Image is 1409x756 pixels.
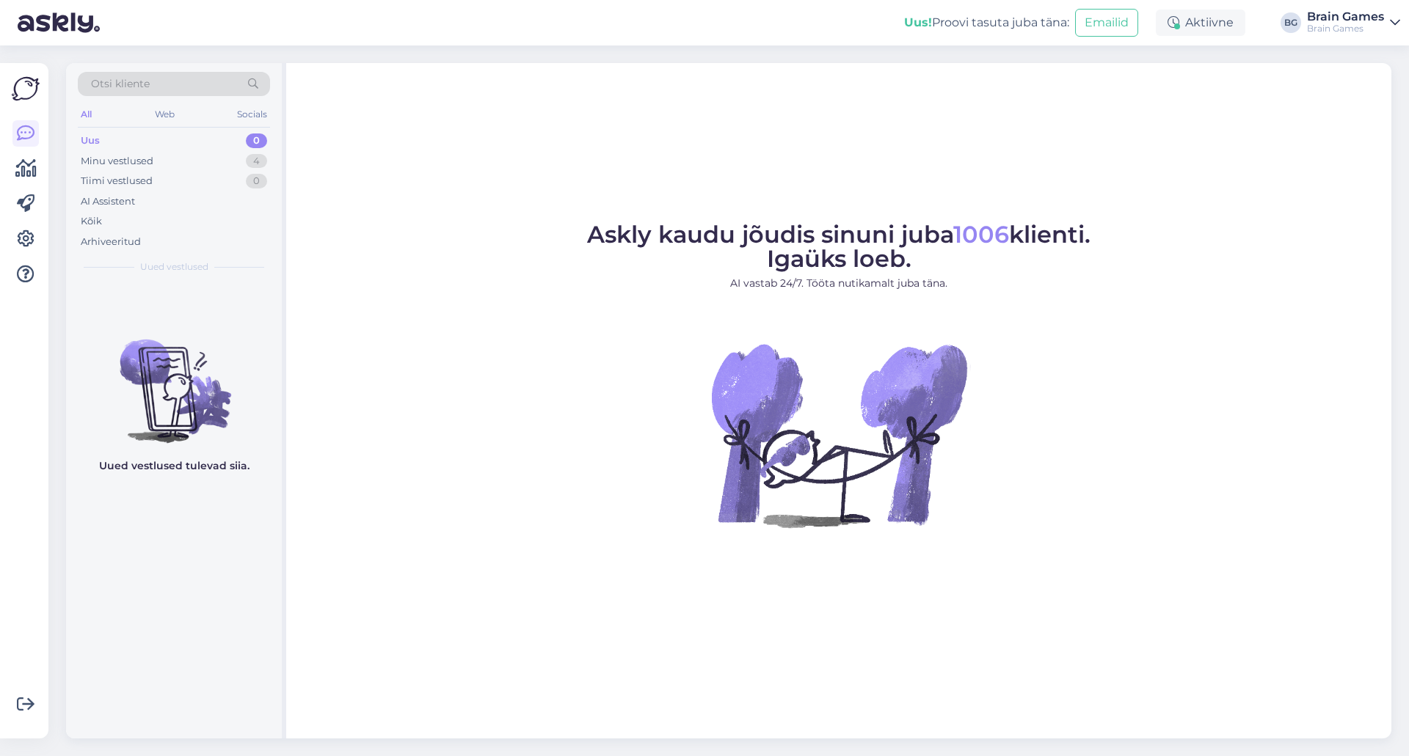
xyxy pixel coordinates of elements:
div: Web [152,105,178,124]
div: Brain Games [1307,23,1384,34]
img: Askly Logo [12,75,40,103]
div: BG [1281,12,1301,33]
div: Socials [234,105,270,124]
span: Otsi kliente [91,76,150,92]
span: Uued vestlused [140,260,208,274]
img: No Chat active [707,303,971,567]
div: Kõik [81,214,102,229]
div: Minu vestlused [81,154,153,169]
span: Askly kaudu jõudis sinuni juba klienti. Igaüks loeb. [587,220,1091,273]
div: 0 [246,133,267,148]
div: Tiimi vestlused [81,174,153,188]
div: All [78,105,95,124]
img: No chats [66,313,282,445]
p: AI vastab 24/7. Tööta nutikamalt juba täna. [587,276,1091,291]
div: Uus [81,133,100,148]
div: AI Assistent [81,194,135,209]
div: Aktiivne [1156,10,1245,36]
div: Arhiveeritud [81,235,141,249]
a: Brain GamesBrain Games [1307,11,1400,34]
p: Uued vestlused tulevad siia. [99,458,250,474]
div: Proovi tasuta juba täna: [904,14,1069,32]
div: 4 [246,154,267,169]
span: 1006 [953,220,1009,249]
div: Brain Games [1307,11,1384,23]
b: Uus! [904,15,932,29]
div: 0 [246,174,267,188]
button: Emailid [1075,9,1138,37]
